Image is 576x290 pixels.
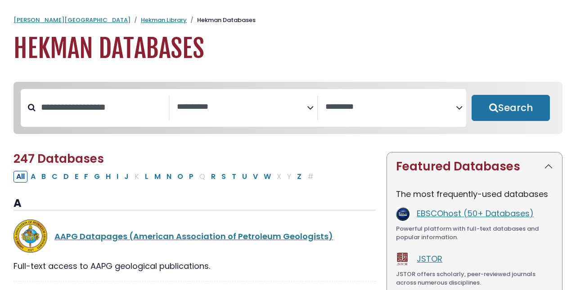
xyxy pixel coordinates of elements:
button: Filter Results R [208,171,218,183]
button: Filter Results W [261,171,274,183]
button: Filter Results A [28,171,38,183]
button: Filter Results H [103,171,113,183]
li: Hekman Databases [187,16,256,25]
span: 247 Databases [13,151,104,167]
button: Filter Results G [91,171,103,183]
button: Filter Results B [39,171,49,183]
button: Filter Results J [121,171,131,183]
textarea: Search [325,103,456,112]
button: Filter Results S [219,171,229,183]
button: Filter Results T [229,171,239,183]
nav: breadcrumb [13,16,562,25]
button: All [13,171,27,183]
input: Search database by title or keyword [36,100,169,115]
p: The most frequently-used databases [396,188,553,200]
div: Full-text access to AAPG geological publications. [13,260,376,272]
button: Filter Results V [250,171,261,183]
button: Filter Results C [49,171,60,183]
button: Filter Results P [186,171,196,183]
a: [PERSON_NAME][GEOGRAPHIC_DATA] [13,16,130,24]
textarea: Search [177,103,307,112]
div: Alpha-list to filter by first letter of database name [13,170,317,182]
button: Filter Results N [164,171,174,183]
button: Filter Results U [239,171,250,183]
button: Filter Results F [81,171,91,183]
button: Filter Results M [152,171,163,183]
button: Filter Results O [175,171,186,183]
button: Filter Results I [114,171,121,183]
button: Filter Results E [72,171,81,183]
a: AAPG Datapages (American Association of Petroleum Geologists) [54,231,333,242]
a: EBSCOhost (50+ Databases) [417,208,534,219]
button: Filter Results D [61,171,72,183]
nav: Search filters [13,82,562,134]
a: JSTOR [417,253,442,264]
div: Powerful platform with full-text databases and popular information. [396,224,553,242]
h1: Hekman Databases [13,34,562,64]
a: Hekman Library [141,16,187,24]
button: Submit for Search Results [472,95,550,121]
h3: A [13,197,376,210]
button: Filter Results L [142,171,151,183]
button: Featured Databases [387,152,562,181]
div: JSTOR offers scholarly, peer-reviewed journals across numerous disciplines. [396,270,553,287]
button: Filter Results Z [294,171,304,183]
